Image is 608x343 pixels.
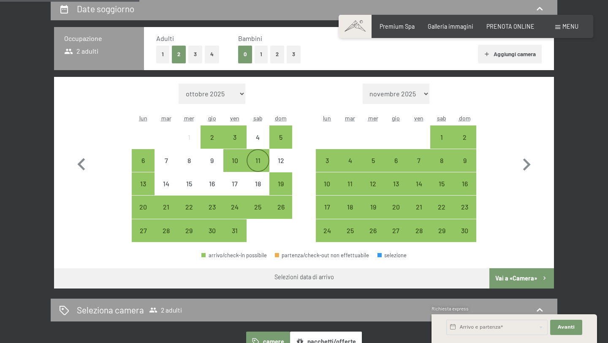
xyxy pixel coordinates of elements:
div: arrivo/check-in possibile [223,149,246,172]
div: Mon Nov 10 2025 [316,172,339,195]
div: Tue Nov 11 2025 [339,172,361,195]
div: Thu Oct 30 2025 [201,219,223,242]
div: Fri Oct 10 2025 [223,149,246,172]
div: arrivo/check-in possibile [223,196,246,218]
div: Wed Nov 19 2025 [361,196,384,218]
div: 15 [179,180,200,201]
button: 1 [156,46,169,63]
div: Wed Nov 26 2025 [361,219,384,242]
div: 4 [339,157,361,178]
div: arrivo/check-in non effettuabile [269,149,292,172]
div: 10 [224,157,245,178]
div: 12 [270,157,291,178]
div: 21 [155,204,176,225]
div: 11 [247,157,269,178]
div: 27 [385,227,407,248]
div: Sat Oct 11 2025 [247,149,269,172]
div: arrivo/check-in possibile [339,196,361,218]
div: arrivo/check-in possibile [223,125,246,148]
div: arrivo/check-in possibile [132,196,155,218]
div: 5 [362,157,383,178]
div: 9 [201,157,223,178]
div: Mon Oct 06 2025 [132,149,155,172]
div: 18 [247,180,269,201]
div: Wed Oct 08 2025 [178,149,201,172]
abbr: sabato [253,114,263,122]
div: Fri Oct 03 2025 [223,125,246,148]
span: Bambini [238,34,262,42]
div: Mon Nov 03 2025 [316,149,339,172]
div: 20 [133,204,154,225]
div: 24 [317,227,338,248]
div: arrivo/check-in possibile [453,149,476,172]
div: Sat Oct 04 2025 [247,125,269,148]
div: 10 [317,180,338,201]
div: 6 [133,157,154,178]
div: Fri Nov 07 2025 [407,149,430,172]
div: arrivo/check-in possibile [269,125,292,148]
div: 30 [454,227,475,248]
div: Thu Oct 02 2025 [201,125,223,148]
div: 20 [385,204,407,225]
div: 30 [201,227,223,248]
button: 3 [188,46,202,63]
div: 28 [155,227,176,248]
div: arrivo/check-in possibile [132,172,155,195]
div: arrivo/check-in possibile [316,219,339,242]
div: 22 [431,204,452,225]
div: Fri Nov 14 2025 [407,172,430,195]
div: arrivo/check-in possibile [201,219,223,242]
div: arrivo/check-in possibile [361,219,384,242]
div: Tue Nov 04 2025 [339,149,361,172]
div: Thu Oct 16 2025 [201,172,223,195]
div: arrivo/check-in possibile [430,125,453,148]
div: arrivo/check-in possibile [453,219,476,242]
div: Tue Oct 21 2025 [155,196,177,218]
abbr: lunedì [139,114,147,122]
abbr: venerdì [230,114,239,122]
div: arrivo/check-in possibile [453,172,476,195]
div: Sun Oct 05 2025 [269,125,292,148]
div: 19 [362,204,383,225]
div: arrivo/check-in non effettuabile [155,172,177,195]
div: arrivo/check-in possibile [247,149,269,172]
div: arrivo/check-in possibile [385,172,407,195]
button: Avanti [550,320,582,335]
div: arrivo/check-in possibile [178,196,201,218]
h2: Seleziona camera [77,304,144,316]
div: arrivo/check-in possibile [178,219,201,242]
div: Thu Nov 06 2025 [385,149,407,172]
div: Sun Nov 23 2025 [453,196,476,218]
div: Wed Nov 05 2025 [361,149,384,172]
abbr: martedì [161,114,171,122]
h2: Date soggiorno [77,3,134,14]
div: 27 [133,227,154,248]
div: arrivo/check-in possibile [430,172,453,195]
div: Tue Oct 07 2025 [155,149,177,172]
div: arrivo/check-in non effettuabile [247,172,269,195]
div: arrivo/check-in possibile [361,172,384,195]
div: 16 [201,180,223,201]
div: arrivo/check-in possibile [430,196,453,218]
div: arrivo/check-in possibile [407,149,430,172]
div: 22 [179,204,200,225]
div: arrivo/check-in possibile [201,125,223,148]
div: arrivo/check-in non effettuabile [178,172,201,195]
div: arrivo/check-in possibile [339,149,361,172]
div: arrivo/check-in non effettuabile [247,125,269,148]
span: Richiesta express [432,306,469,311]
button: 4 [205,46,219,63]
button: 2 [270,46,284,63]
div: Sat Nov 15 2025 [430,172,453,195]
div: 9 [454,157,475,178]
button: Mese successivo [514,84,539,242]
div: arrivo/check-in possibile [407,196,430,218]
span: Menu [562,23,578,30]
a: Galleria immagini [428,23,473,30]
div: Sun Nov 16 2025 [453,172,476,195]
div: 18 [339,204,361,225]
div: 25 [339,227,361,248]
div: 2 [454,134,475,155]
div: Sat Oct 18 2025 [247,172,269,195]
div: 7 [155,157,176,178]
